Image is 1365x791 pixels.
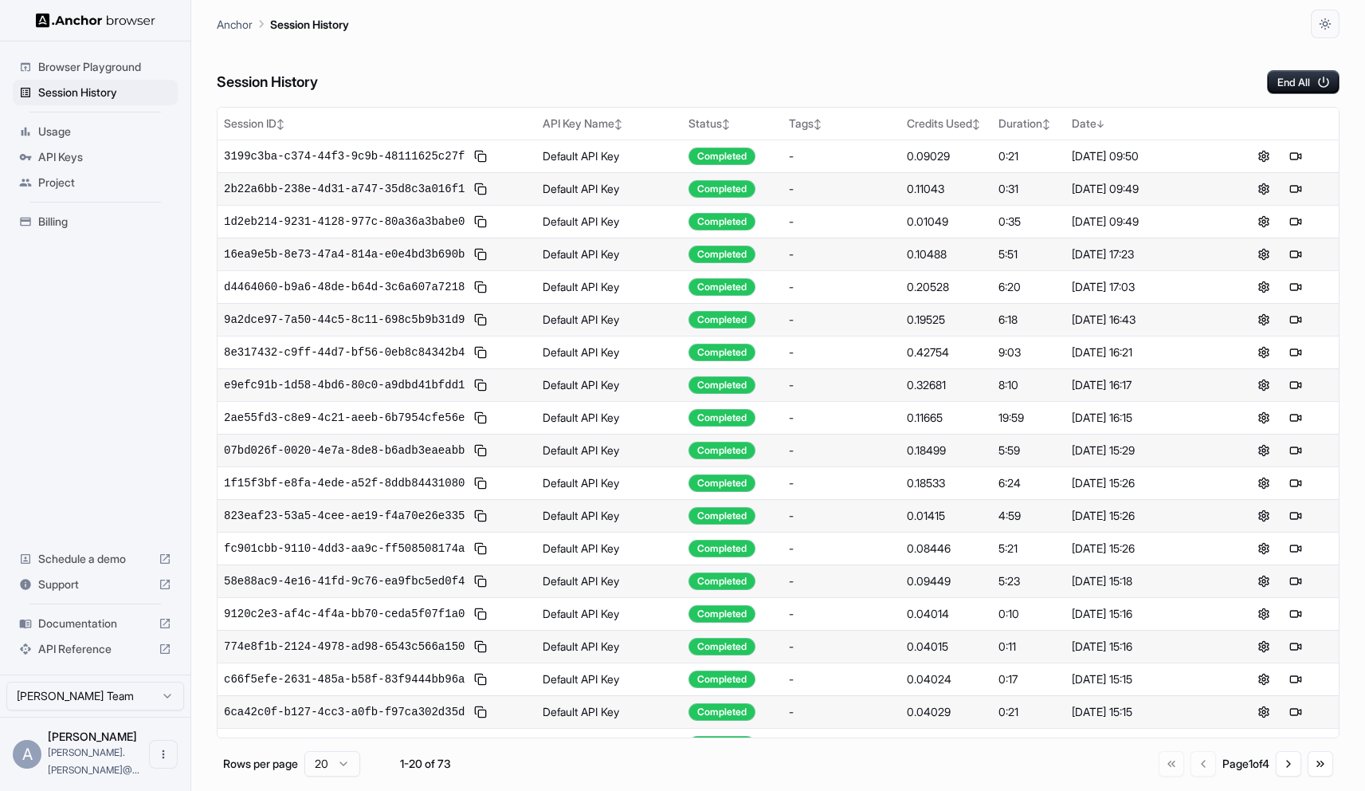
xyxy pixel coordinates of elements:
div: 0:21 [998,704,1060,720]
div: - [789,573,895,589]
div: 6:24 [998,475,1060,491]
div: [DATE] 09:49 [1072,181,1214,197]
div: Completed [688,311,755,329]
div: 0.09065 [907,737,985,753]
div: 0:10 [998,606,1060,622]
p: Anchor [217,16,253,33]
div: 0:35 [998,214,1060,230]
div: [DATE] 15:14 [1072,737,1214,753]
div: - [789,214,895,230]
span: ↕ [722,118,730,130]
span: Documentation [38,616,152,632]
span: Billing [38,214,171,230]
span: d4496a85-8bf7-4ef5-a09d-dbd8159bae89 [224,737,465,753]
div: Completed [688,474,755,492]
div: Completed [688,180,755,198]
div: Schedule a demo [13,546,178,572]
div: 0.01415 [907,508,985,524]
div: - [789,377,895,393]
div: - [789,279,895,295]
span: ↕ [277,118,284,130]
td: Default API Key [536,663,682,695]
td: Default API Key [536,728,682,761]
div: 0.09029 [907,148,985,164]
div: 5:23 [998,573,1060,589]
div: - [789,246,895,262]
div: - [789,639,895,655]
div: [DATE] 16:43 [1072,312,1214,328]
div: Completed [688,605,755,623]
td: Default API Key [536,434,682,466]
div: 0.20528 [907,279,985,295]
div: Session ID [224,116,530,132]
div: 0.04014 [907,606,985,622]
div: Support [13,572,178,597]
div: 1-20 of 73 [386,756,465,772]
div: Completed [688,246,755,263]
button: Open menu [149,740,178,769]
h6: Session History [217,71,318,94]
div: API Reference [13,636,178,662]
span: fc901cbb-9110-4dd3-aa9c-ff508508174a [224,541,465,557]
div: Credits Used [907,116,985,132]
div: 0.04024 [907,671,985,687]
div: 0.11665 [907,410,985,426]
span: 58e88ac9-4e16-41fd-9c76-ea9fbc5ed0f4 [224,573,465,589]
span: d4464060-b9a6-48de-b64d-3c6a607a7218 [224,279,465,295]
div: Completed [688,540,755,557]
div: - [789,181,895,197]
div: Completed [688,671,755,688]
div: [DATE] 15:15 [1072,671,1214,687]
td: Default API Key [536,597,682,630]
div: - [789,344,895,360]
span: ↕ [972,118,980,130]
div: [DATE] 15:18 [1072,573,1214,589]
div: API Key Name [543,116,676,132]
div: Billing [13,209,178,234]
span: 2b22a6bb-238e-4d31-a747-35d8c3a016f1 [224,181,465,197]
div: Completed [688,376,755,394]
td: Default API Key [536,140,682,172]
div: Project [13,170,178,195]
div: [DATE] 15:16 [1072,639,1214,655]
span: 1f15f3bf-e8fa-4ede-a52f-8ddb84431080 [224,475,465,491]
span: ↓ [1096,118,1104,130]
div: - [789,410,895,426]
div: [DATE] 09:49 [1072,214,1214,230]
span: API Reference [38,641,152,657]
div: Page 1 of 4 [1222,756,1269,772]
td: Default API Key [536,205,682,238]
span: Browser Playground [38,59,171,75]
div: [DATE] 15:26 [1072,508,1214,524]
div: Completed [688,703,755,721]
span: 2ae55fd3-c8e9-4c21-aeeb-6b7954cfe56e [224,410,465,426]
div: Status [688,116,776,132]
div: - [789,671,895,687]
span: ↕ [614,118,622,130]
div: [DATE] 16:17 [1072,377,1214,393]
div: Documentation [13,611,178,636]
span: Schedule a demo [38,551,152,567]
div: Completed [688,344,755,361]
div: 0.04015 [907,639,985,655]
nav: breadcrumb [217,15,349,33]
div: 5:51 [998,246,1060,262]
div: Browser Playground [13,54,178,80]
span: 823eaf23-53a5-4cee-ae19-f4a70e26e335 [224,508,465,524]
div: Completed [688,507,755,525]
td: Default API Key [536,466,682,499]
div: 6:18 [998,312,1060,328]
td: Default API Key [536,172,682,205]
div: [DATE] 16:15 [1072,410,1214,426]
div: 6:20 [998,279,1060,295]
span: 774e8f1b-2124-4978-ad98-6543c566a150 [224,639,465,655]
div: 0.04029 [907,704,985,720]
div: Completed [688,638,755,655]
td: Default API Key [536,630,682,663]
span: Support [38,577,152,592]
td: Default API Key [536,695,682,728]
div: Completed [688,736,755,754]
div: - [789,508,895,524]
div: Tags [789,116,895,132]
div: - [789,443,895,458]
